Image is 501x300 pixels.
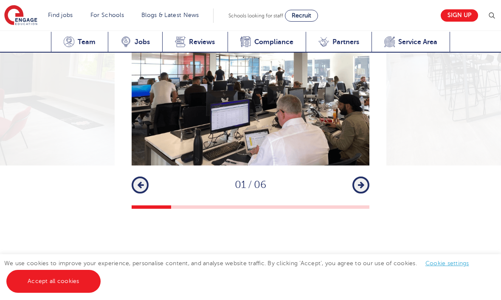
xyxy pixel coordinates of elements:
button: 4 of 6 [250,205,290,209]
a: Sign up [441,9,478,22]
a: Team [51,32,108,53]
span: / [246,179,254,191]
a: Recruit [285,10,318,22]
span: Partners [332,38,359,46]
span: 06 [254,179,266,191]
span: Jobs [135,38,150,46]
span: We use cookies to improve your experience, personalise content, and analyse website traffic. By c... [4,260,478,284]
a: Partners [306,32,372,53]
button: 1 of 6 [132,205,171,209]
span: Schools looking for staff [228,13,283,19]
a: Service Area [372,32,450,53]
button: 2 of 6 [171,205,211,209]
a: Find jobs [48,12,73,18]
span: Compliance [254,38,293,46]
span: Recruit [292,12,311,19]
a: For Schools [90,12,124,18]
button: 5 of 6 [290,205,329,209]
button: 3 of 6 [211,205,250,209]
img: Engage Education [4,5,37,26]
a: Compliance [228,32,306,53]
a: Jobs [108,32,162,53]
button: 6 of 6 [330,205,369,209]
span: Reviews [189,38,215,46]
span: Service Area [398,38,437,46]
a: Accept all cookies [6,270,101,293]
a: Reviews [162,32,227,53]
span: Team [78,38,96,46]
span: 01 [235,179,246,191]
a: Cookie settings [425,260,469,266]
a: Blogs & Latest News [141,12,199,18]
